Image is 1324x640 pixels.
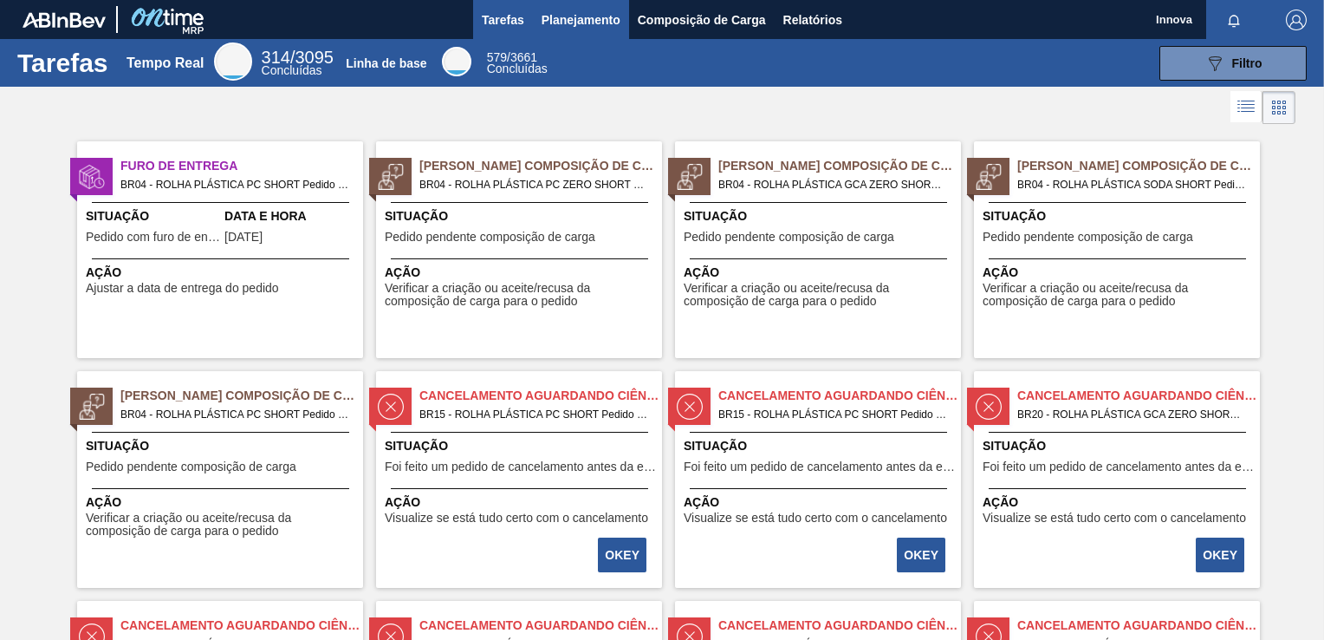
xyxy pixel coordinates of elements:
span: Situação [385,437,658,455]
span: BR04 - ROLHA PLÁSTICA PC ZERO SHORT Pedido - 2027020 [419,175,648,194]
font: 3095 [295,48,334,67]
span: Pedido pendente composição de carga [86,460,296,473]
span: Foi feito um pedido de cancelamento antes da etapa de aguardando faturamento [385,460,658,473]
span: BR20 - ROLHA PLÁSTICA GCA ZERO SHORT Pedido - 697769 [1017,405,1246,424]
span: Situação [983,207,1256,225]
span: Foi feito um pedido de cancelamento antes da etapa de aguardando faturamento [684,460,957,473]
div: Completar tarefa: 30004688 [1197,536,1246,574]
img: estado [976,164,1002,190]
span: 314 [262,48,290,67]
div: Real Time [214,42,252,81]
span: Pedido pendente composição de carga [684,231,894,244]
img: estado [976,394,1002,420]
span: Cancelamento aguardando ciência [419,617,662,635]
span: BR04 - ROLHA PLÁSTICA GCA ZERO SHORT Pedido - 2027021 [718,175,947,194]
img: estado [378,164,404,190]
span: Visualize se está tudo certo com o cancelamento [983,512,1246,525]
img: estado [79,394,105,420]
span: BR04 - ROLHA PLÁSTICA PC SHORT Pedido - 1998670 [120,175,349,194]
img: estado [378,394,404,420]
span: Situação [983,437,1256,455]
span: Verificar a criação ou aceite/recusa da composição de carga para o pedido [385,282,658,309]
span: Relatórios [783,10,842,30]
span: 579 [487,50,507,64]
img: estado [677,394,703,420]
span: Situação [385,207,658,225]
font: 3661 [510,50,537,64]
span: BR15 - ROLHA PLÁSTICA PC SHORT Pedido - 694547 [419,405,648,424]
span: Situação [684,207,957,225]
div: Base Line [442,47,471,76]
span: Planejamento [542,10,620,30]
span: Ação [983,493,1256,512]
span: Situação [684,437,957,455]
span: Ação [983,264,1256,282]
div: Tempo Real [127,56,204,71]
span: Cancelamento aguardando ciência [419,387,662,405]
span: Composição de Carga [638,10,766,30]
span: Data e Hora [224,207,359,225]
span: Ação [684,493,957,512]
span: / [487,50,537,64]
span: / [262,48,334,67]
div: Visão em Cards [1262,91,1295,124]
span: Filtro [1232,56,1262,70]
img: estado [677,164,703,190]
img: estado [79,164,105,190]
span: Foi feito um pedido de cancelamento antes da etapa de aguardando faturamento [983,460,1256,473]
button: Filtro [1159,46,1307,81]
span: Pedido Aguardando Composição de Carga [419,157,662,175]
span: Pedido pendente composição de carga [385,231,595,244]
span: Pedido Aguardando Composição de Carga [1017,157,1260,175]
span: Situação [86,437,359,455]
span: Tarefas [482,10,524,30]
span: Ação [86,493,359,512]
span: Concluídas [487,62,548,75]
span: Pedido Aguardando Composição de Carga [120,387,363,405]
img: Logout [1286,10,1307,30]
span: Cancelamento aguardando ciência [120,617,363,635]
button: Notificações [1206,8,1262,32]
span: BR15 - ROLHA PLÁSTICA PC SHORT Pedido - 694548 [718,405,947,424]
span: BR04 - ROLHA PLÁSTICA SODA SHORT Pedido - 2027024 [1017,175,1246,194]
span: Situação [86,207,220,225]
img: TNhmsLtSVTkK8tSr43FrP2fwEKptu5GPRR3wAAAABJRU5ErkJggg== [23,12,106,28]
span: Cancelamento aguardando ciência [718,387,961,405]
div: Real Time [262,50,334,76]
span: Ação [684,264,957,282]
button: OKEY [598,538,646,572]
button: OKEY [897,538,945,572]
span: Ação [86,264,359,282]
span: Pedido com furo de entrega [86,231,220,244]
span: Verificar a criação ou aceite/recusa da composição de carga para o pedido [684,282,957,309]
button: OKEY [1196,538,1244,572]
span: Cancelamento aguardando ciência [1017,617,1260,635]
span: Verificar a criação ou aceite/recusa da composição de carga para o pedido [86,512,359,539]
span: Pedido Aguardando Composição de Carga [718,157,961,175]
span: Visualize se está tudo certo com o cancelamento [684,512,947,525]
div: Completar tarefa: 30004505 [899,536,947,574]
div: Base Line [487,52,548,75]
span: Ação [385,493,658,512]
span: Ajustar a data de entrega do pedido [86,282,279,295]
span: BR04 - ROLHA PLÁSTICA PC SHORT Pedido - 2027027 [120,405,349,424]
div: Linha de base [346,56,426,70]
h1: Tarefas [17,53,108,73]
div: Visão em Lista [1230,91,1262,124]
span: Furo de Entrega [120,157,363,175]
span: Cancelamento aguardando ciência [1017,387,1260,405]
span: 27/08/2025, [224,231,263,244]
span: Verificar a criação ou aceite/recusa da composição de carga para o pedido [983,282,1256,309]
div: Completar tarefa: 30004504 [600,536,648,574]
span: Pedido pendente composição de carga [983,231,1193,244]
span: Cancelamento aguardando ciência [718,617,961,635]
span: Ação [385,264,658,282]
span: Concluídas [262,63,322,77]
span: Visualize se está tudo certo com o cancelamento [385,512,648,525]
